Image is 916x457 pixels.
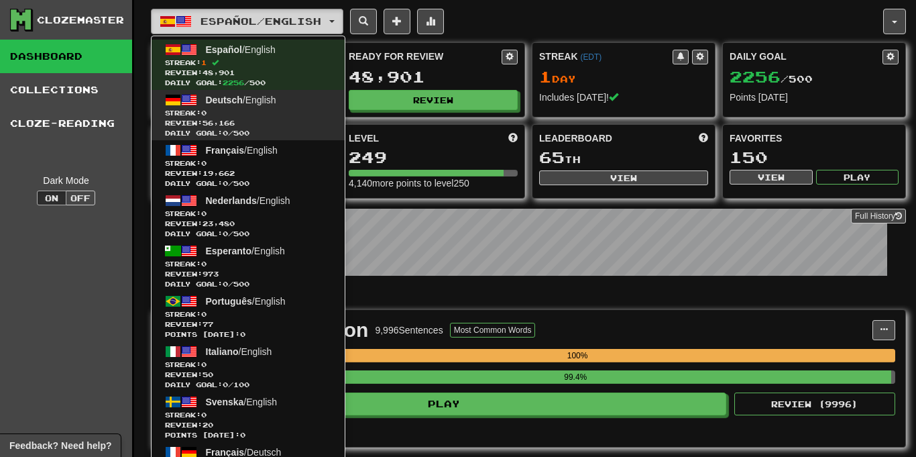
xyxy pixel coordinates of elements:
[539,170,708,185] button: View
[201,310,207,318] span: 0
[539,68,708,86] div: Day
[730,132,899,145] div: Favorites
[730,91,899,104] div: Points [DATE]
[539,67,552,86] span: 1
[165,370,331,380] span: Review: 50
[349,132,379,145] span: Level
[349,149,518,166] div: 249
[206,195,290,206] span: / English
[162,393,726,415] button: Play
[349,90,518,110] button: Review
[201,209,207,217] span: 0
[349,50,502,63] div: Ready for Review
[699,132,708,145] span: This week in points, UTC
[223,230,228,238] span: 0
[66,191,95,205] button: Off
[201,58,207,66] span: 1
[201,360,207,368] span: 0
[165,179,331,189] span: Daily Goal: / 500
[223,129,228,137] span: 0
[165,118,331,128] span: Review: 56,166
[223,380,228,389] span: 0
[206,246,285,256] span: / English
[165,68,331,78] span: Review: 48,901
[730,149,899,166] div: 150
[734,393,895,415] button: Review (9996)
[9,439,111,452] span: Open feedback widget
[37,13,124,27] div: Clozemaster
[539,149,708,166] div: th
[730,50,882,64] div: Daily Goal
[384,9,410,34] button: Add sentence to collection
[349,176,518,190] div: 4,140 more points to level 250
[201,411,207,419] span: 0
[165,168,331,179] span: Review: 19,662
[206,397,278,407] span: / English
[165,78,331,88] span: Daily Goal: / 500
[539,50,673,63] div: Streak
[201,159,207,167] span: 0
[450,323,536,338] button: Most Common Words
[10,174,122,187] div: Dark Mode
[165,410,331,420] span: Streak:
[165,158,331,168] span: Streak:
[206,195,257,206] span: Nederlands
[152,191,345,241] a: Nederlands/EnglishStreak:0 Review:23,480Daily Goal:0/500
[165,380,331,390] span: Daily Goal: / 100
[152,291,345,342] a: Português/EnglishStreak:0 Review:77Points [DATE]:0
[206,346,272,357] span: / English
[165,58,331,68] span: Streak:
[165,279,331,289] span: Daily Goal: / 500
[37,191,66,205] button: On
[165,360,331,370] span: Streak:
[152,342,345,392] a: Italiano/EnglishStreak:0 Review:50Daily Goal:0/100
[206,145,245,156] span: Français
[206,397,244,407] span: Svenska
[816,170,899,185] button: Play
[165,128,331,138] span: Daily Goal: / 500
[165,309,331,319] span: Streak:
[580,52,602,62] a: (EDT)
[152,90,345,140] a: Deutsch/EnglishStreak:0 Review:56,166Daily Goal:0/500
[165,259,331,269] span: Streak:
[151,289,906,303] p: In Progress
[375,323,443,337] div: 9,996 Sentences
[165,319,331,329] span: Review: 77
[206,246,251,256] span: Esperanto
[417,9,444,34] button: More stats
[260,349,895,362] div: 100%
[206,296,252,307] span: Português
[260,370,891,384] div: 99.4%
[165,269,331,279] span: Review: 973
[201,15,321,27] span: Español / English
[508,132,518,145] span: Score more points to level up
[206,145,278,156] span: / English
[206,44,242,55] span: Español
[165,430,331,440] span: Points [DATE]: 0
[152,40,345,90] a: Español/EnglishStreak:1 Review:48,901Daily Goal:2256/500
[152,140,345,191] a: Français/EnglishStreak:0 Review:19,662Daily Goal:0/500
[851,209,906,223] a: Full History
[151,9,343,34] button: Español/English
[201,260,207,268] span: 0
[350,9,377,34] button: Search sentences
[152,241,345,291] a: Esperanto/EnglishStreak:0 Review:973Daily Goal:0/500
[730,67,781,86] span: 2256
[206,95,243,105] span: Deutsch
[539,91,708,104] div: Includes [DATE]!
[206,346,239,357] span: Italiano
[152,392,345,442] a: Svenska/EnglishStreak:0 Review:20Points [DATE]:0
[165,108,331,118] span: Streak:
[206,44,276,55] span: / English
[206,95,276,105] span: / English
[165,209,331,219] span: Streak:
[165,229,331,239] span: Daily Goal: / 500
[539,148,565,166] span: 65
[201,109,207,117] span: 0
[223,280,228,288] span: 0
[206,296,286,307] span: / English
[165,219,331,229] span: Review: 23,480
[223,179,228,187] span: 0
[730,170,813,185] button: View
[223,79,244,87] span: 2256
